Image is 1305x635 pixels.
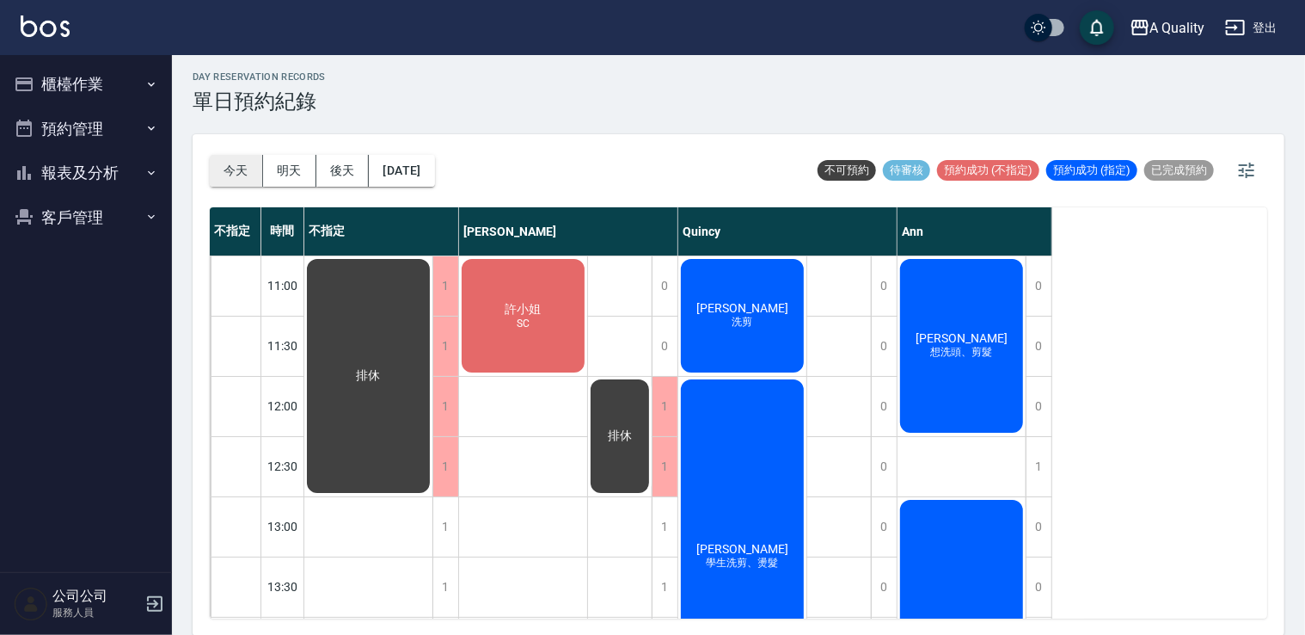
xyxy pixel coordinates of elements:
div: 0 [1026,256,1051,316]
h3: 單日預約紀錄 [193,89,326,114]
button: A Quality [1123,10,1212,46]
img: Logo [21,15,70,37]
div: 0 [652,256,677,316]
div: 0 [652,317,677,376]
div: 13:00 [261,496,304,557]
span: 預約成功 (不指定) [937,163,1039,178]
button: [DATE] [369,155,434,187]
div: 1 [652,558,677,617]
span: 想洗頭、剪髮 [928,345,996,360]
div: 12:00 [261,376,304,436]
div: 0 [1026,377,1051,436]
button: 登出 [1218,12,1284,44]
button: 報表及分析 [7,151,165,195]
span: SC [513,317,533,330]
div: 0 [1026,497,1051,557]
div: 13:30 [261,557,304,617]
span: [PERSON_NAME] [693,301,792,315]
div: 0 [1026,558,1051,617]
div: 0 [871,317,897,376]
div: 1 [432,377,458,436]
div: 1 [652,437,677,496]
p: 服務人員 [52,605,140,620]
span: 排休 [353,368,384,384]
span: 已完成預約 [1144,163,1214,178]
span: 排休 [604,428,635,444]
div: 不指定 [210,207,261,256]
button: save [1080,10,1114,45]
div: 11:30 [261,316,304,376]
div: 0 [871,497,897,557]
div: 1 [432,256,458,316]
span: 許小姐 [502,302,545,317]
span: 不可預約 [818,163,876,178]
span: 洗剪 [729,315,757,330]
div: 時間 [261,207,304,256]
div: A Quality [1150,17,1205,39]
div: 0 [1026,317,1051,376]
div: 不指定 [304,207,459,256]
h5: 公司公司 [52,588,140,605]
div: 1 [432,317,458,376]
div: 1 [652,497,677,557]
span: 預約成功 (指定) [1046,163,1137,178]
div: 1 [432,558,458,617]
div: 1 [1026,437,1051,496]
div: 11:00 [261,256,304,316]
button: 明天 [263,155,316,187]
div: 1 [432,437,458,496]
div: Ann [898,207,1052,256]
div: 0 [871,377,897,436]
div: 0 [871,437,897,496]
img: Person [14,587,48,621]
div: [PERSON_NAME] [459,207,678,256]
div: 12:30 [261,436,304,496]
button: 後天 [316,155,370,187]
h2: day Reservation records [193,71,326,83]
div: Quincy [678,207,898,256]
button: 櫃檯作業 [7,62,165,107]
button: 客戶管理 [7,195,165,240]
div: 0 [871,558,897,617]
button: 今天 [210,155,263,187]
div: 1 [432,497,458,557]
span: [PERSON_NAME] [912,331,1011,345]
span: 學生洗剪、燙髮 [703,556,782,570]
button: 預約管理 [7,107,165,151]
span: 待審核 [883,163,930,178]
span: [PERSON_NAME] [693,542,792,556]
div: 0 [871,256,897,316]
div: 1 [652,377,677,436]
